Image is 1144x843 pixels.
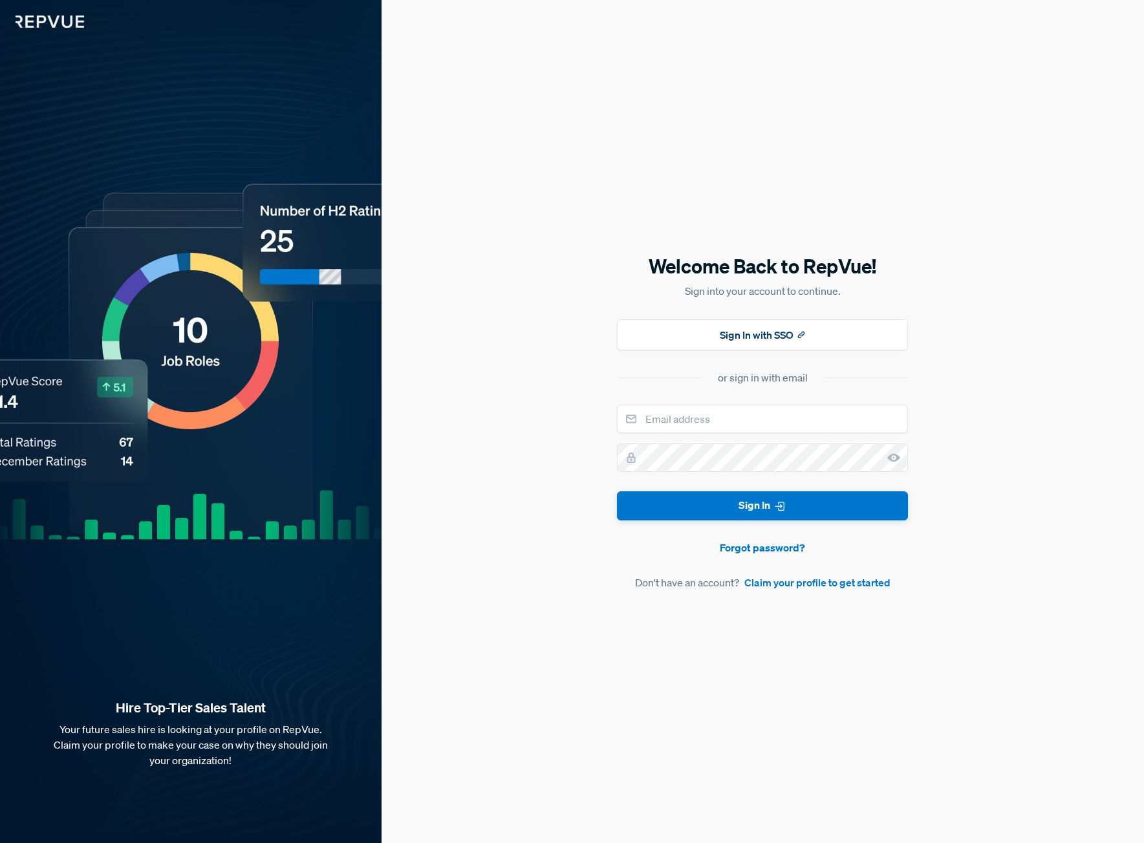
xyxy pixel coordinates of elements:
div: or sign in with email [718,370,808,385]
p: Sign into your account to continue. [617,283,908,299]
a: Claim your profile to get started [744,575,890,590]
article: Don't have an account? [617,575,908,590]
button: Sign In with SSO [617,319,908,350]
input: Email address [617,405,908,433]
h5: Welcome Back to RepVue! [617,253,908,280]
button: Sign In [617,491,908,520]
a: Forgot password? [617,540,908,555]
p: Your future sales hire is looking at your profile on RepVue. Claim your profile to make your case... [21,721,361,768]
strong: Hire Top-Tier Sales Talent [21,699,361,716]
